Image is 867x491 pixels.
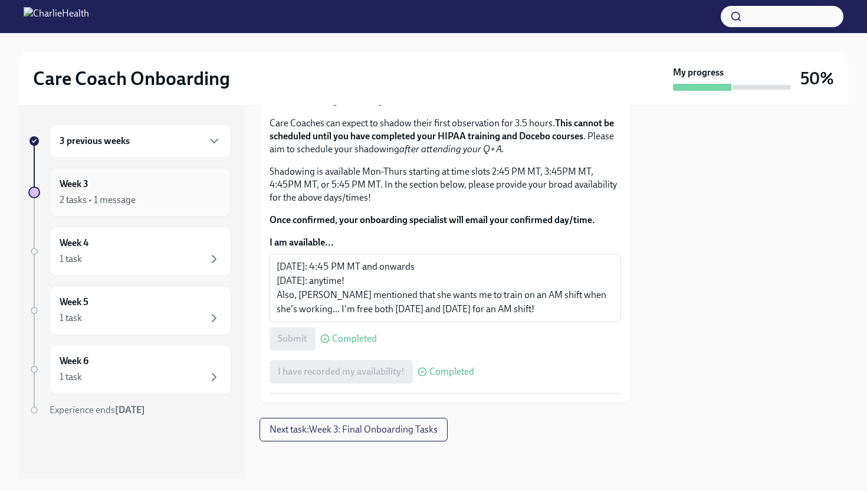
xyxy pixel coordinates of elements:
h6: Week 4 [60,237,88,250]
em: after attending your Q+A. [399,143,504,155]
strong: Once confirmed, your onboarding specialist will email your confirmed day/time. [270,214,595,225]
p: Shadowing is available Mon-Thurs starting at time slots 2:45 PM MT, 3:45PM MT, 4:45PM MT, or 5:45... [270,165,621,204]
a: Week 32 tasks • 1 message [28,168,231,217]
h6: Week 6 [60,355,88,368]
div: 1 task [60,371,82,384]
a: Week 51 task [28,286,231,335]
p: Care Coaches can expect to shadow their first observation for 3.5 hours. . Please aim to schedule... [270,117,621,156]
div: 1 task [60,312,82,325]
div: 1 task [60,253,82,266]
span: Completed [429,367,474,377]
strong: [DATE] [115,404,145,415]
h6: Week 3 [60,178,88,191]
span: Experience ends [50,404,145,415]
a: Week 61 task [28,345,231,394]
strong: My progress [673,66,724,79]
textarea: [DATE]: 4:45 PM MT and onwards [DATE]: anytime! Also, [PERSON_NAME] mentioned that she wants me t... [277,260,614,316]
span: Completed [332,334,377,343]
label: I am available... [270,236,621,249]
h2: Care Coach Onboarding [33,67,230,90]
div: 2 tasks • 1 message [60,194,136,207]
button: Next task:Week 3: Final Onboarding Tasks [260,418,448,441]
h3: 50% [800,68,834,89]
span: Next task : Week 3: Final Onboarding Tasks [270,424,438,436]
h6: 3 previous weeks [60,135,130,148]
div: 3 previous weeks [50,124,231,158]
a: Week 41 task [28,227,231,276]
img: CharlieHealth [24,7,89,26]
h6: Week 5 [60,296,88,309]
